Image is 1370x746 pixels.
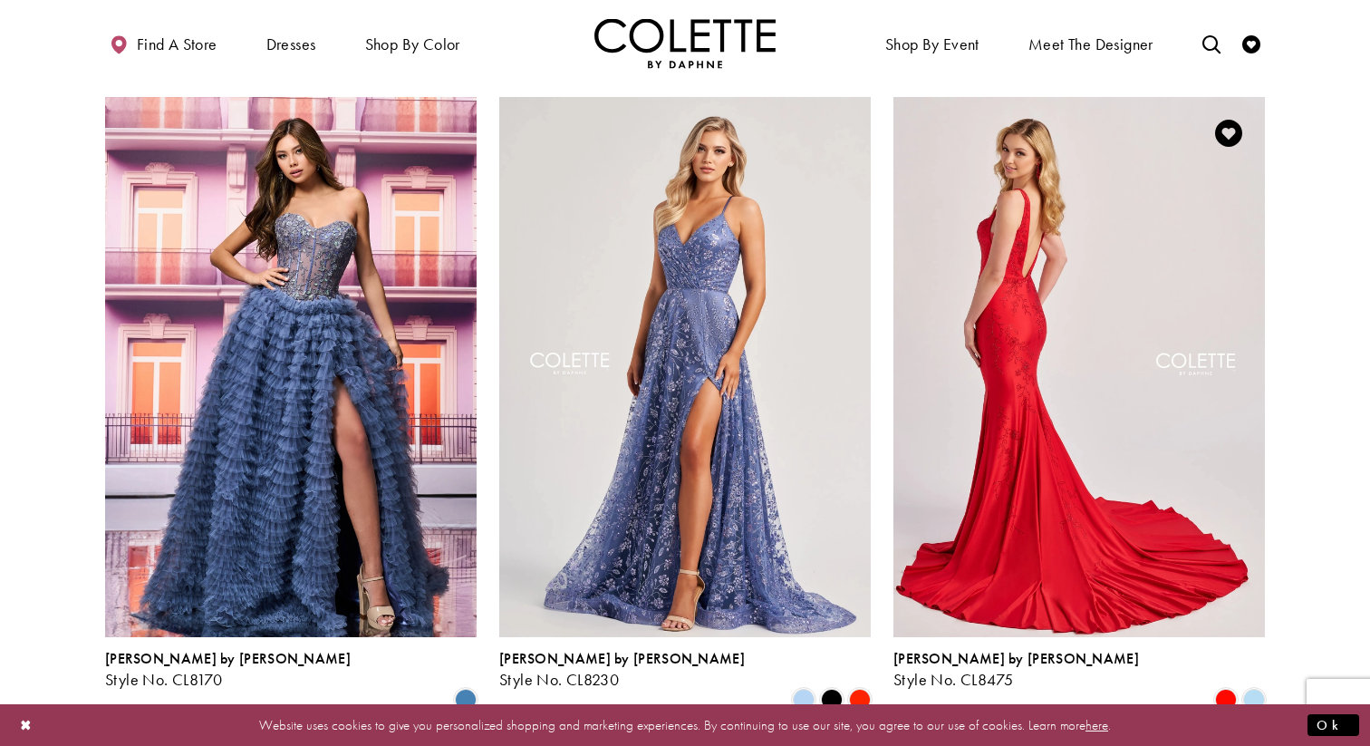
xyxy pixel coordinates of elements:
span: Style No. CL8475 [893,669,1013,690]
p: Website uses cookies to give you personalized shopping and marketing experiences. By continuing t... [130,712,1240,737]
i: Scarlet [849,689,871,711]
i: Steel Blue [455,689,477,711]
span: Shop by color [365,35,460,53]
span: Style No. CL8170 [105,669,222,690]
i: Black [821,689,843,711]
a: Visit Colette by Daphne Style No. CL8475 Page [893,97,1265,637]
span: [PERSON_NAME] by [PERSON_NAME] [499,649,745,668]
i: Periwinkle [793,689,815,711]
i: Candy Apple [1215,689,1237,711]
span: Meet the designer [1028,35,1153,53]
span: Shop By Event [885,35,979,53]
div: Colette by Daphne Style No. CL8475 [893,651,1139,689]
span: [PERSON_NAME] by [PERSON_NAME] [105,649,351,668]
div: Colette by Daphne Style No. CL8170 [105,651,351,689]
a: Check Wishlist [1238,18,1265,68]
span: Dresses [262,18,321,68]
a: Add to Wishlist [1210,114,1248,152]
span: Dresses [266,35,316,53]
a: Toggle search [1198,18,1225,68]
div: Colette by Daphne Style No. CL8230 [499,651,745,689]
a: Meet the designer [1024,18,1158,68]
a: Visit Home Page [594,18,776,68]
button: Submit Dialog [1307,713,1359,736]
img: Colette by Daphne [594,18,776,68]
a: Visit Colette by Daphne Style No. CL8230 Page [499,97,871,637]
span: Shop By Event [881,18,984,68]
span: Find a store [137,35,217,53]
span: Shop by color [361,18,465,68]
a: here [1085,715,1108,733]
button: Close Dialog [11,709,42,741]
span: [PERSON_NAME] by [PERSON_NAME] [893,649,1139,668]
i: Cloud Blue [1243,689,1265,711]
span: Style No. CL8230 [499,669,619,690]
a: Visit Colette by Daphne Style No. CL8170 Page [105,97,477,637]
a: Find a store [105,18,221,68]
